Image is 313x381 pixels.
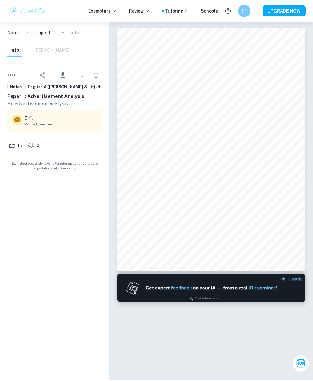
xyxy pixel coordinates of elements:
[7,93,102,100] h6: Paper 1: Advertisement Analysis
[7,140,25,150] div: Like
[76,69,89,81] div: Bookmark
[238,5,250,17] button: FF
[25,83,105,91] a: English A ([PERSON_NAME] & Lit)-HL
[7,44,22,57] button: Info
[7,83,24,91] a: Notes
[28,115,34,121] a: Grade partially verified
[71,29,79,36] p: Info
[88,8,117,14] p: Exemplars
[7,100,102,107] p: An advertisement analysis
[24,122,97,127] span: Partially verified
[8,84,24,90] span: Notes
[14,143,25,149] span: 15
[223,6,233,16] button: Help and Feedback
[263,5,306,16] button: UPGRADE NOW
[7,72,19,78] span: Title
[35,29,55,36] p: Paper 1: Advertisement Analysis
[36,69,49,81] div: Share
[129,8,150,14] p: Review
[90,69,102,81] div: Report issue
[50,67,75,83] div: Download
[33,143,42,149] span: 0
[292,355,309,372] button: Ask Clai
[24,115,27,122] p: 5
[7,161,102,170] span: Example of past student work. For reference on structure and expectations only. Do not copy.
[26,84,105,90] span: English A ([PERSON_NAME] & Lit)-HL
[117,274,305,302] img: Ad
[7,5,46,17] img: Clastify logo
[27,140,42,150] div: Dislike
[7,29,20,36] a: Notes
[165,8,189,14] a: Tutoring
[241,8,248,14] h6: FF
[201,8,218,14] a: Schools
